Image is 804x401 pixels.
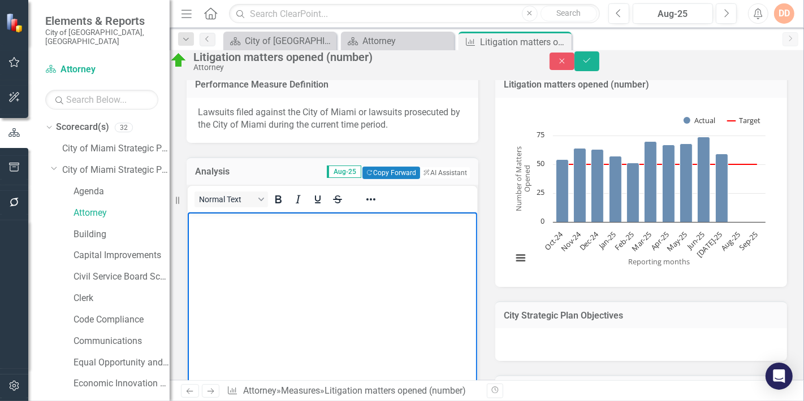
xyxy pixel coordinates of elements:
text: Apr-25 [649,229,671,252]
g: Target, series 2 of 2. Line with 12 data points. [560,162,759,167]
div: Chart. Highcharts interactive chart. [507,106,776,276]
text: Jan-25 [596,229,619,252]
a: Attorney [243,385,276,396]
div: » » [227,385,478,398]
a: Capital Improvements [74,249,170,262]
h3: Analysis [195,167,248,177]
path: Oct-24, 54. Actual. [556,159,569,222]
text: Number of Matters Opened [513,146,532,211]
span: Search [556,8,581,18]
button: DD [774,3,794,24]
div: Aug-25 [637,7,709,21]
a: Scorecard(s) [56,121,109,134]
a: Communications [74,335,170,348]
button: View chart menu, Chart [513,250,529,265]
div: 32 [115,123,133,132]
a: Attorney [74,207,170,220]
text: Jun-25 [684,229,707,252]
button: Underline [308,191,327,207]
text: Nov-24 [559,229,583,253]
g: Actual, series 1 of 2. Bar series with 12 bars. [556,136,758,223]
path: Apr-25, 67. Actual. [663,145,675,222]
p: Lawsuits filed against the City of Miami or lawsuits prosecuted by the City of Miami during the c... [198,106,467,132]
text: Dec-24 [577,229,601,252]
a: Economic Innovation and Development [74,377,170,390]
a: Building [74,228,170,241]
button: AI Assistant [420,167,470,178]
a: Clerk [74,292,170,305]
path: Dec-24, 63. Actual. [591,149,604,222]
input: Search Below... [45,90,158,110]
div: Attorney [362,34,451,48]
button: Italic [288,191,308,207]
a: City of Miami Strategic Plan (NEW) [62,164,170,177]
text: Actual [694,115,715,125]
span: Aug-25 [327,165,361,178]
a: Code Compliance [74,313,170,326]
path: Nov-24, 64. Actual. [574,148,586,222]
button: Show Actual [684,116,715,125]
h3: Litigation matters opened (number) [504,80,779,90]
span: Normal Text [199,195,254,204]
button: Bold [269,191,288,207]
path: Jul-25, 59. Actual. [716,154,728,222]
button: Block Normal Text [194,191,268,207]
path: Jan-25, 57. Actual. [610,156,622,222]
div: Open Intercom Messenger [766,363,793,390]
text: Mar-25 [630,229,654,253]
text: 75 [537,129,544,140]
h3: Performance Measure Definition [195,80,470,90]
div: Litigation matters opened (number) [480,35,569,49]
button: Copy Forward [362,167,420,179]
path: Jun-25, 74. Actual. [698,137,710,222]
a: Equal Opportunity and Diversity Programs [74,356,170,369]
text: Oct-24 [542,229,565,252]
svg: Interactive chart [507,106,771,276]
img: ClearPoint Strategy [6,13,25,33]
a: Civil Service Board Scorecard [74,271,170,284]
text: Target [739,115,760,125]
a: Measures [281,385,320,396]
button: Show Target [728,116,760,125]
text: Reporting months [629,256,690,267]
div: City of [GEOGRAPHIC_DATA] [245,34,334,48]
path: May-25, 68. Actual. [680,143,693,222]
small: City of [GEOGRAPHIC_DATA], [GEOGRAPHIC_DATA] [45,28,158,46]
text: 25 [537,187,544,197]
span: Elements & Reports [45,14,158,28]
button: Aug-25 [633,3,713,24]
a: Agenda [74,185,170,198]
div: Litigation matters opened (number) [193,51,527,63]
text: Feb-25 [613,229,636,252]
text: Sep-25 [737,229,760,252]
path: Mar-25, 70. Actual. [645,141,657,222]
a: City of Miami Strategic Plan [62,142,170,155]
a: Attorney [344,34,451,48]
input: Search ClearPoint... [229,4,600,24]
button: Search [541,6,597,21]
button: Strikethrough [328,191,347,207]
text: May-25 [665,229,689,254]
text: [DATE]-25 [694,229,724,259]
text: 0 [541,216,544,226]
h3: City Strategic Plan Objectives [504,311,779,321]
img: On Target [170,51,188,69]
text: 50 [537,158,544,168]
a: City of [GEOGRAPHIC_DATA] [226,34,334,48]
a: Attorney [45,63,158,76]
button: Reveal or hide additional toolbar items [361,191,381,207]
div: Litigation matters opened (number) [325,385,466,396]
path: Feb-25, 51. Actual. [627,163,639,222]
text: Aug-25 [719,229,742,253]
div: Attorney [193,63,527,72]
